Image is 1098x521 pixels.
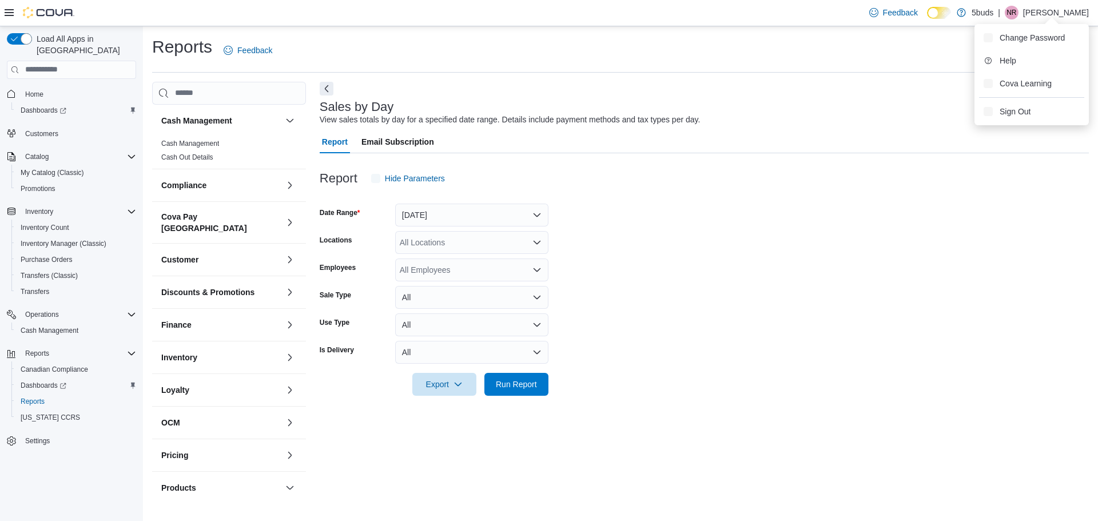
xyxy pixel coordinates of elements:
[25,310,59,319] span: Operations
[161,450,188,461] h3: Pricing
[161,254,281,265] button: Customer
[21,433,136,448] span: Settings
[2,204,141,220] button: Inventory
[1000,32,1065,43] span: Change Password
[322,130,348,153] span: Report
[161,319,281,331] button: Finance
[979,102,1084,121] button: Sign Out
[2,307,141,323] button: Operations
[16,411,136,424] span: Washington CCRS
[283,351,297,364] button: Inventory
[16,269,136,283] span: Transfers (Classic)
[16,182,60,196] a: Promotions
[385,173,445,184] span: Hide Parameters
[2,86,141,102] button: Home
[865,1,922,24] a: Feedback
[16,285,54,299] a: Transfers
[161,140,219,148] a: Cash Management
[16,379,71,392] a: Dashboards
[21,381,66,390] span: Dashboards
[998,6,1000,19] p: |
[283,318,297,332] button: Finance
[21,287,49,296] span: Transfers
[11,377,141,393] a: Dashboards
[1000,106,1031,117] span: Sign Out
[32,33,136,56] span: Load All Apps in [GEOGRAPHIC_DATA]
[7,81,136,479] nav: Complex example
[21,168,84,177] span: My Catalog (Classic)
[23,7,74,18] img: Cova
[21,127,63,141] a: Customers
[16,104,136,117] span: Dashboards
[21,434,54,448] a: Settings
[21,271,78,280] span: Transfers (Classic)
[16,379,136,392] span: Dashboards
[11,393,141,409] button: Reports
[283,114,297,128] button: Cash Management
[21,205,136,218] span: Inventory
[2,125,141,142] button: Customers
[237,45,272,56] span: Feedback
[25,152,49,161] span: Catalog
[2,345,141,361] button: Reports
[16,253,136,267] span: Purchase Orders
[152,35,212,58] h1: Reports
[16,411,85,424] a: [US_STATE] CCRS
[283,285,297,299] button: Discounts & Promotions
[320,263,356,272] label: Employees
[320,208,360,217] label: Date Range
[1005,6,1019,19] div: Nicole Ryland
[395,204,548,226] button: [DATE]
[161,211,281,234] button: Cova Pay [GEOGRAPHIC_DATA]
[16,166,136,180] span: My Catalog (Classic)
[283,216,297,229] button: Cova Pay [GEOGRAPHIC_DATA]
[11,102,141,118] a: Dashboards
[320,114,701,126] div: View sales totals by day for a specified date range. Details include payment methods and tax type...
[161,417,281,428] button: OCM
[161,319,192,331] h3: Finance
[25,349,49,358] span: Reports
[283,481,297,495] button: Products
[25,90,43,99] span: Home
[21,326,78,335] span: Cash Management
[320,345,354,355] label: Is Delivery
[11,236,141,252] button: Inventory Manager (Classic)
[979,51,1084,70] button: Help
[883,7,918,18] span: Feedback
[320,172,357,185] h3: Report
[320,100,394,114] h3: Sales by Day
[21,347,136,360] span: Reports
[283,416,297,429] button: OCM
[21,106,66,115] span: Dashboards
[395,286,548,309] button: All
[152,137,306,169] div: Cash Management
[161,417,180,428] h3: OCM
[16,395,49,408] a: Reports
[16,237,111,250] a: Inventory Manager (Classic)
[161,384,189,396] h3: Loyalty
[16,237,136,250] span: Inventory Manager (Classic)
[161,254,198,265] h3: Customer
[161,180,281,191] button: Compliance
[161,139,219,148] span: Cash Management
[21,255,73,264] span: Purchase Orders
[16,363,93,376] a: Canadian Compliance
[11,361,141,377] button: Canadian Compliance
[25,436,50,446] span: Settings
[161,352,197,363] h3: Inventory
[21,397,45,406] span: Reports
[484,373,548,396] button: Run Report
[16,324,136,337] span: Cash Management
[21,347,54,360] button: Reports
[161,115,232,126] h3: Cash Management
[320,291,351,300] label: Sale Type
[1006,6,1016,19] span: NR
[16,269,82,283] a: Transfers (Classic)
[283,253,297,267] button: Customer
[161,153,213,161] a: Cash Out Details
[16,221,74,234] a: Inventory Count
[395,341,548,364] button: All
[1000,55,1016,66] span: Help
[21,308,63,321] button: Operations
